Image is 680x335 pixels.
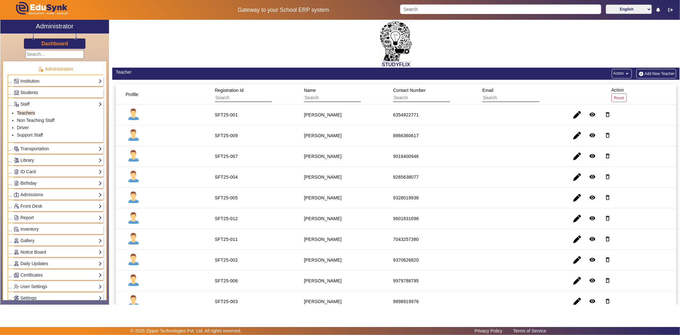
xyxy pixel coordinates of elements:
[17,125,29,130] a: Driver
[215,278,238,284] div: SFT25-006
[472,327,506,335] a: Privacy Policy
[126,231,142,247] img: profile.png
[41,41,68,47] h3: Dashboard
[604,153,611,159] mat-icon: delete_outline
[215,88,244,93] span: Registration Id
[589,153,596,159] mat-icon: remove_red_eye
[126,148,142,164] img: profile.png
[604,215,611,221] mat-icon: delete_outline
[510,327,550,335] a: Terms of Service
[589,111,596,118] mat-icon: remove_red_eye
[17,110,35,115] a: Teachers
[480,85,547,104] div: Email
[624,71,630,77] mat-icon: arrow_drop_down
[589,132,596,138] mat-icon: remove_red_eye
[609,84,629,104] div: Action
[304,88,316,93] span: Name
[215,236,238,242] div: SFT25-011
[482,94,539,102] input: Search
[393,215,419,222] div: 9601831698
[130,328,242,334] p: © 2025 Zipper Technologies Pvt. Ltd. All rights reserved.
[112,62,680,68] h2: STUDYFLIX
[20,227,39,232] span: Inventory
[123,89,146,100] div: Profile
[126,92,138,97] span: Profile
[304,216,341,221] staff-with-status: [PERSON_NAME]
[589,236,596,242] mat-icon: remove_red_eye
[215,153,238,160] div: SFT25-007
[393,174,419,180] div: 9265638077
[126,190,142,206] img: profile.png
[215,215,238,222] div: SFT25-012
[482,88,494,93] span: Email
[14,227,19,232] img: Inventory.png
[393,236,419,242] div: 7043257380
[400,4,601,14] input: Search
[14,89,102,96] a: Students
[589,277,596,284] mat-icon: remove_red_eye
[393,153,419,160] div: 9016400946
[393,112,419,118] div: 6354922771
[304,154,341,159] staff-with-status: [PERSON_NAME]
[304,237,341,242] staff-with-status: [PERSON_NAME]
[8,66,103,72] p: Administration
[604,111,611,118] mat-icon: delete_outline
[589,215,596,221] mat-icon: remove_red_eye
[215,112,238,118] div: SFT25-001
[173,7,393,13] h5: Gateway to your School ERP system
[304,133,341,138] staff-with-status: [PERSON_NAME]
[304,94,361,102] input: Search
[393,257,419,263] div: 9370626820
[0,20,109,33] a: Administrator
[304,299,341,304] staff-with-status: [PERSON_NAME]
[14,90,19,95] img: Students.png
[302,85,369,104] div: Name
[17,118,55,123] a: Non Teaching Staff
[393,94,450,102] input: Search
[604,194,611,201] mat-icon: delete_outline
[215,132,238,139] div: SFT25-009
[589,257,596,263] mat-icon: remove_red_eye
[393,298,419,305] div: 9898919976
[304,257,341,263] staff-with-status: [PERSON_NAME]
[116,69,393,76] div: Teacher
[213,85,280,104] div: Registration Id
[589,298,596,304] mat-icon: remove_red_eye
[604,174,611,180] mat-icon: delete_outline
[126,107,142,123] img: profile.png
[126,294,142,309] img: profile.png
[393,278,419,284] div: 9979788795
[126,128,142,144] img: profile.png
[604,257,611,263] mat-icon: delete_outline
[126,273,142,289] img: profile.png
[612,69,632,78] button: Action
[304,112,341,117] staff-with-status: [PERSON_NAME]
[589,194,596,201] mat-icon: remove_red_eye
[604,236,611,242] mat-icon: delete_outline
[636,69,676,78] button: Add New Teacher
[393,88,426,93] span: Contact Number
[26,50,84,59] input: Search...
[14,226,102,233] a: Inventory
[604,277,611,284] mat-icon: delete_outline
[380,21,412,62] img: 2da83ddf-6089-4dce-a9e2-416746467bdd
[36,22,74,30] h2: Administrator
[638,71,645,77] img: add-new-student.png
[41,40,69,47] a: Dashboard
[126,211,142,227] img: profile.png
[215,94,272,102] input: Search
[604,298,611,304] mat-icon: delete_outline
[20,90,38,95] span: Students
[215,195,238,201] div: SFT25-005
[393,132,419,139] div: 8866360617
[304,175,341,180] staff-with-status: [PERSON_NAME]
[391,85,458,104] div: Contact Number
[215,298,238,305] div: SFT25-003
[17,132,43,138] a: Support Staff
[215,257,238,263] div: SFT25-002
[604,132,611,138] mat-icon: delete_outline
[393,195,419,201] div: 9328019938
[611,93,627,102] button: Reset
[126,169,142,185] img: profile.png
[589,174,596,180] mat-icon: remove_red_eye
